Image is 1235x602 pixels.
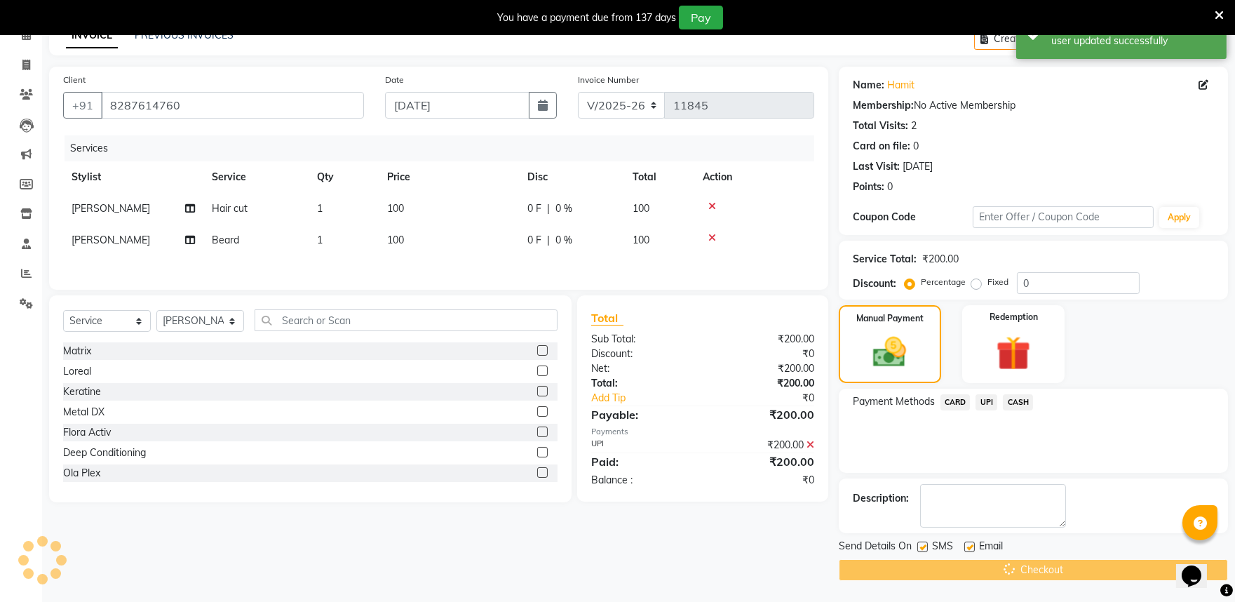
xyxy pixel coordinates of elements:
button: +91 [63,92,102,119]
div: ₹200.00 [922,252,959,267]
div: ₹200.00 [703,453,825,470]
span: 0 F [527,233,541,248]
label: Manual Payment [856,312,924,325]
span: 0 % [555,233,572,248]
div: 0 [913,139,919,154]
div: ₹200.00 [703,361,825,376]
div: ₹0 [703,473,825,488]
div: Net: [581,361,703,376]
div: Payments [591,426,814,438]
div: Ola Plex [63,466,100,481]
span: [PERSON_NAME] [72,202,150,215]
a: Hamit [887,78,915,93]
span: UPI [976,394,997,410]
label: Date [385,74,404,86]
div: ₹200.00 [703,376,825,391]
div: Name: [853,78,884,93]
span: 0 % [555,201,572,216]
div: Total: [581,376,703,391]
div: Paid: [581,453,703,470]
div: 0 [887,180,893,194]
div: Matrix [63,344,91,359]
div: Description: [853,491,909,506]
div: Discount: [581,347,703,361]
span: Beard [212,234,239,246]
th: Service [203,161,309,193]
label: Invoice Number [578,74,639,86]
div: UPI [581,438,703,453]
div: ₹0 [723,391,825,406]
span: 1 [317,202,323,215]
a: PREVIOUS INVOICES [135,29,234,41]
div: Keratine [63,384,101,399]
div: Metal DX [63,405,104,420]
button: Pay [679,6,723,29]
div: ₹200.00 [703,332,825,347]
span: 1 [317,234,323,246]
div: Sub Total: [581,332,703,347]
th: Qty [309,161,379,193]
iframe: chat widget [1176,546,1221,588]
span: Hair cut [212,202,248,215]
button: Create New [974,28,1055,50]
label: Fixed [987,276,1008,288]
div: Services [65,135,825,161]
span: Total [591,311,623,326]
th: Disc [519,161,624,193]
label: Redemption [990,311,1038,323]
input: Search or Scan [255,309,558,331]
th: Total [624,161,694,193]
div: ₹200.00 [703,438,825,453]
img: _cash.svg [863,333,917,371]
div: Membership: [853,98,914,113]
div: Points: [853,180,884,194]
a: Add Tip [581,391,723,406]
div: Flora Activ [63,425,111,440]
th: Action [694,161,814,193]
span: | [547,201,550,216]
th: Stylist [63,161,203,193]
div: Payable: [581,406,703,423]
div: No Active Membership [853,98,1214,113]
span: 100 [387,234,404,246]
span: CARD [940,394,971,410]
div: Card on file: [853,139,910,154]
div: Coupon Code [853,210,973,225]
div: 2 [911,119,917,133]
input: Enter Offer / Coupon Code [973,206,1154,228]
img: _gift.svg [985,332,1041,375]
label: Percentage [921,276,966,288]
span: [PERSON_NAME] [72,234,150,246]
a: INVOICE [66,23,118,48]
div: [DATE] [903,159,933,174]
label: Client [63,74,86,86]
span: | [547,233,550,248]
div: Loreal [63,364,91,379]
div: Total Visits: [853,119,908,133]
th: Price [379,161,519,193]
div: Deep Conditioning [63,446,146,460]
span: 100 [633,202,649,215]
span: Email [979,539,1003,556]
span: SMS [932,539,953,556]
span: Send Details On [839,539,912,556]
span: 100 [633,234,649,246]
span: CASH [1003,394,1033,410]
button: Apply [1159,207,1199,228]
div: user updated successfully [1051,34,1216,48]
span: Payment Methods [853,394,935,409]
div: Service Total: [853,252,917,267]
div: Discount: [853,276,896,291]
div: ₹200.00 [703,406,825,423]
div: Last Visit: [853,159,900,174]
input: Search by Name/Mobile/Email/Code [101,92,364,119]
span: 0 F [527,201,541,216]
div: Balance : [581,473,703,488]
span: 100 [387,202,404,215]
div: You have a payment due from 137 days [497,11,676,25]
div: ₹0 [703,347,825,361]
